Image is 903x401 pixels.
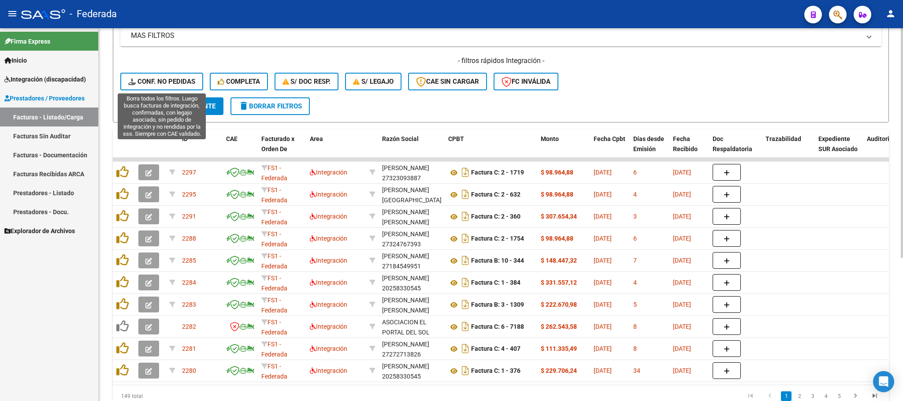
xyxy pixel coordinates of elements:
span: FS1 - Federada [261,297,287,314]
i: Descargar documento [460,297,471,312]
span: [DATE] [673,235,691,242]
div: 27363824647 [382,207,441,226]
span: FS1 - Federada [261,341,287,358]
a: go to previous page [762,391,778,401]
span: [DATE] [673,169,691,176]
h4: - filtros rápidos Integración - [120,56,881,66]
a: 3 [807,391,818,401]
span: S/ legajo [353,78,394,85]
span: [DATE] [673,191,691,198]
div: 27323093887 [382,163,441,182]
div: [PERSON_NAME] [382,339,429,349]
strong: $ 111.335,49 [541,345,577,352]
span: 2281 [182,345,196,352]
span: Inicio [4,56,27,65]
span: Doc Respaldatoria [713,135,752,152]
span: [DATE] [594,301,612,308]
a: 2 [794,391,805,401]
span: 2288 [182,235,196,242]
a: go to last page [866,391,883,401]
span: [DATE] [594,191,612,198]
span: Integración [310,235,347,242]
span: [DATE] [594,169,612,176]
span: FS1 - Federada [261,230,287,248]
span: [DATE] [673,367,691,374]
div: Open Intercom Messenger [873,371,894,392]
div: 30538328924 [382,317,441,336]
span: [DATE] [673,257,691,264]
i: Descargar documento [460,209,471,223]
span: Monto [541,135,559,142]
mat-icon: delete [238,100,249,111]
i: Descargar documento [460,187,471,201]
a: 1 [781,391,792,401]
i: Descargar documento [460,165,471,179]
mat-panel-title: MAS FILTROS [131,31,860,41]
span: 8 [633,345,637,352]
span: 5 [633,301,637,308]
span: Integración [310,367,347,374]
button: Completa [210,73,268,90]
div: [PERSON_NAME][GEOGRAPHIC_DATA] [382,185,442,205]
span: [DATE] [594,323,612,330]
datatable-header-cell: Fecha Cpbt [590,130,630,168]
div: [PERSON_NAME] [382,163,429,173]
span: 2282 [182,323,196,330]
div: 20258330545 [382,273,441,292]
span: 2283 [182,301,196,308]
span: FS1 - Federada [261,164,287,182]
strong: $ 229.706,24 [541,367,577,374]
i: Descargar documento [460,342,471,356]
span: Integración [310,323,347,330]
span: 2297 [182,169,196,176]
span: 2291 [182,213,196,220]
datatable-header-cell: Razón Social [379,130,445,168]
span: 34 [633,367,640,374]
strong: Factura C: 1 - 384 [471,279,520,286]
span: Facturado x Orden De [261,135,294,152]
span: FS1 - Federada [261,275,287,292]
span: [DATE] [673,323,691,330]
span: Firma Express [4,37,50,46]
strong: Factura C: 6 - 7188 [471,323,524,330]
span: 2280 [182,367,196,374]
span: 3 [633,213,637,220]
span: 8 [633,323,637,330]
div: [PERSON_NAME] [PERSON_NAME] [382,295,441,316]
datatable-header-cell: Monto [537,130,590,168]
a: 5 [834,391,844,401]
strong: Factura C: 2 - 360 [471,213,520,220]
div: [PERSON_NAME] [PERSON_NAME] [382,207,441,227]
strong: $ 222.670,98 [541,301,577,308]
div: [PERSON_NAME] [382,361,429,371]
div: 20258330545 [382,361,441,380]
span: CPBT [448,135,464,142]
button: Buscar Comprobante [120,97,223,115]
span: [DATE] [594,345,612,352]
datatable-header-cell: ID [178,130,223,168]
div: ASOCIACION EL PORTAL DEL SOL CENTRO DE HABILITACIONPARA DISMINUIDOS MENTALES [382,317,441,378]
span: CAE SIN CARGAR [416,78,479,85]
button: FC Inválida [494,73,558,90]
span: 6 [633,235,637,242]
span: FS1 - Federada [261,319,287,336]
strong: $ 98.964,88 [541,169,573,176]
span: [DATE] [673,345,691,352]
datatable-header-cell: Días desde Emisión [630,130,669,168]
datatable-header-cell: Fecha Recibido [669,130,709,168]
span: Buscar Comprobante [128,102,216,110]
span: 2284 [182,279,196,286]
span: Auditoria [867,135,893,142]
span: FC Inválida [502,78,550,85]
span: 2285 [182,257,196,264]
span: CAE [226,135,238,142]
div: 27254535201 [382,185,441,204]
span: 6 [633,169,637,176]
span: Explorador de Archivos [4,226,75,236]
datatable-header-cell: Trazabilidad [762,130,815,168]
div: 27365895304 [382,295,441,314]
span: Integración [310,169,347,176]
span: [DATE] [594,257,612,264]
span: Integración [310,345,347,352]
div: [PERSON_NAME] [382,273,429,283]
